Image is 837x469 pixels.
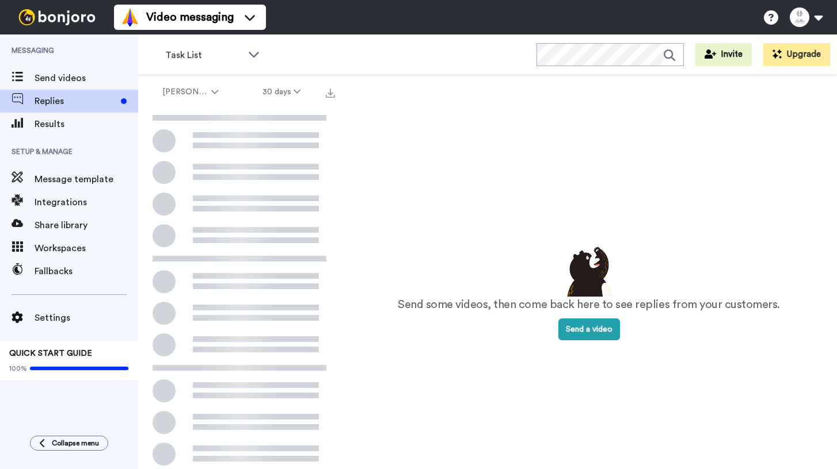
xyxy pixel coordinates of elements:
[398,297,780,313] p: Send some videos, then come back here to see replies from your customers.
[52,439,99,448] span: Collapse menu
[35,195,138,209] span: Integrations
[146,9,234,25] span: Video messaging
[121,8,139,26] img: vm-color.svg
[35,218,138,232] span: Share library
[695,43,752,66] button: Invite
[241,82,323,102] button: 30 days
[322,83,338,101] button: Export all results that match these filters now.
[558,325,620,333] a: Send a video
[14,9,100,25] img: bj-logo-header-white.svg
[35,311,138,325] span: Settings
[35,94,116,108] span: Replies
[30,436,108,451] button: Collapse menu
[35,264,138,278] span: Fallbacks
[560,244,618,297] img: results-emptystates.png
[326,89,335,98] img: export.svg
[9,364,27,373] span: 100%
[763,43,830,66] button: Upgrade
[35,172,138,186] span: Message template
[35,241,138,255] span: Workspaces
[558,318,620,340] button: Send a video
[165,48,242,62] span: Task List
[9,349,92,357] span: QUICK START GUIDE
[140,82,241,102] button: [PERSON_NAME]
[35,71,138,85] span: Send videos
[35,117,138,131] span: Results
[162,86,209,98] span: [PERSON_NAME]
